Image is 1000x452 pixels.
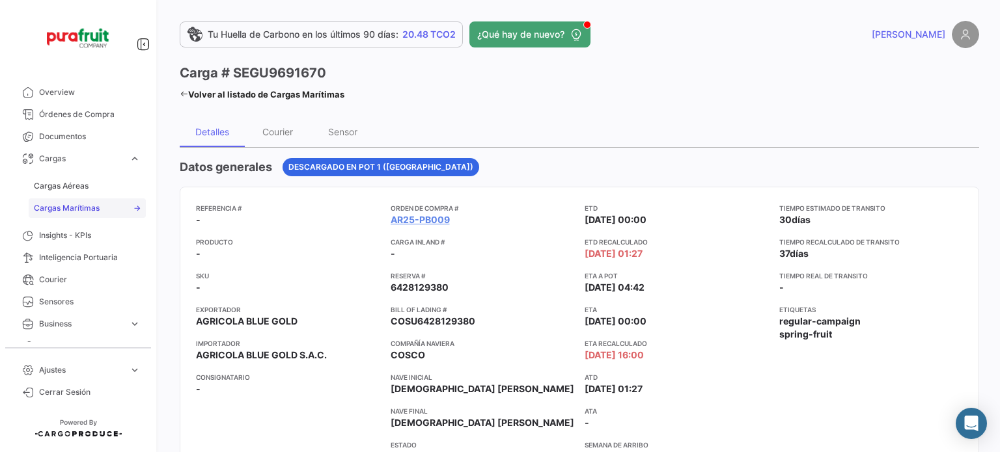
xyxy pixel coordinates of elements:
[10,246,146,269] a: Inteligencia Portuaria
[391,416,574,429] span: [DEMOGRAPHIC_DATA] [PERSON_NAME]
[10,224,146,246] a: Insights - KPIs
[779,282,784,293] span: -
[585,271,769,281] app-card-info-title: ETA a POT
[196,281,201,294] span: -
[39,296,141,308] span: Sensores
[469,21,590,47] button: ¿Qué hay de nuevo?
[585,281,645,294] span: [DATE] 04:42
[10,103,146,126] a: Órdenes de Compra
[391,406,575,416] app-card-info-title: Nave final
[39,153,124,165] span: Cargas
[10,81,146,103] a: Overview
[585,315,646,328] span: [DATE] 00:00
[585,382,643,395] span: [DATE] 01:27
[29,176,146,196] a: Cargas Aéreas
[39,340,124,352] span: Estadísticas
[129,318,141,330] span: expand_more
[196,338,380,349] app-card-info-title: Importador
[585,213,646,226] span: [DATE] 00:00
[39,109,141,120] span: Órdenes de Compra
[872,28,945,41] span: [PERSON_NAME]
[585,304,769,315] app-card-info-title: ETA
[585,372,769,382] app-card-info-title: ATD
[129,364,141,376] span: expand_more
[391,315,475,328] span: COSU6428129380
[180,64,326,82] h3: Carga # SEGU9691670
[477,28,564,41] span: ¿Qué hay de nuevo?
[779,203,964,213] app-card-info-title: Tiempo estimado de transito
[208,28,398,41] span: Tu Huella de Carbono en los últimos 90 días:
[391,271,575,281] app-card-info-title: Reserva #
[180,21,463,47] a: Tu Huella de Carbono en los últimos 90 días:20.48 TCO2
[585,440,769,450] app-card-info-title: Semana de Arribo
[328,126,357,137] div: Sensor
[779,304,964,315] app-card-info-title: Etiquetas
[34,202,100,214] span: Cargas Marítimas
[391,349,425,362] span: COSCO
[196,203,380,213] app-card-info-title: Referencia #
[180,158,272,176] h4: Datos generales
[391,237,575,247] app-card-info-title: Carga inland #
[10,126,146,148] a: Documentos
[39,86,141,98] span: Overview
[196,349,327,362] span: AGRICOLA BLUE GOLD S.A.C.
[956,408,987,439] div: Abrir Intercom Messenger
[39,131,141,142] span: Documentos
[391,203,575,213] app-card-info-title: Orden de Compra #
[790,248,809,259] span: días
[585,349,644,362] span: [DATE] 16:00
[391,304,575,315] app-card-info-title: Bill of Lading #
[180,85,344,103] a: Volver al listado de Cargas Marítimas
[779,271,964,281] app-card-info-title: Tiempo real de transito
[196,237,380,247] app-card-info-title: Producto
[196,247,201,260] span: -
[779,214,792,225] span: 30
[391,440,575,450] app-card-info-title: Estado
[46,16,111,60] img: Logo+PuraFruit.png
[792,214,811,225] span: días
[288,161,473,173] span: Descargado en POT 1 ([GEOGRAPHIC_DATA])
[29,198,146,218] a: Cargas Marítimas
[10,269,146,291] a: Courier
[779,248,790,259] span: 37
[39,318,124,330] span: Business
[585,237,769,247] app-card-info-title: ETD Recalculado
[585,338,769,349] app-card-info-title: ETA Recalculado
[196,372,380,382] app-card-info-title: Consignatario
[196,304,380,315] app-card-info-title: Exportador
[585,203,769,213] app-card-info-title: ETD
[585,406,769,416] app-card-info-title: ATA
[196,315,298,328] span: AGRICOLA BLUE GOLD
[585,247,643,260] span: [DATE] 01:27
[196,213,201,226] span: -
[391,213,450,226] a: AR25-PB009
[391,382,574,395] span: [DEMOGRAPHIC_DATA] [PERSON_NAME]
[262,126,293,137] div: Courier
[39,230,141,241] span: Insights - KPIs
[129,153,141,165] span: expand_more
[779,237,964,247] app-card-info-title: Tiempo recalculado de transito
[779,315,861,328] span: regular-campaign
[196,271,380,281] app-card-info-title: SKU
[39,364,124,376] span: Ajustes
[129,340,141,352] span: expand_more
[39,386,141,398] span: Cerrar Sesión
[391,372,575,382] app-card-info-title: Nave inicial
[779,328,832,341] span: spring-fruit
[391,247,395,260] span: -
[39,274,141,286] span: Courier
[196,382,201,395] span: -
[195,126,229,137] div: Detalles
[402,28,456,41] span: 20.48 TCO2
[585,416,589,429] span: -
[39,252,141,263] span: Inteligencia Portuaria
[391,338,575,349] app-card-info-title: Compañía naviera
[391,281,449,294] span: 6428129380
[10,291,146,313] a: Sensores
[952,21,979,48] img: placeholder-user.png
[34,180,89,192] span: Cargas Aéreas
